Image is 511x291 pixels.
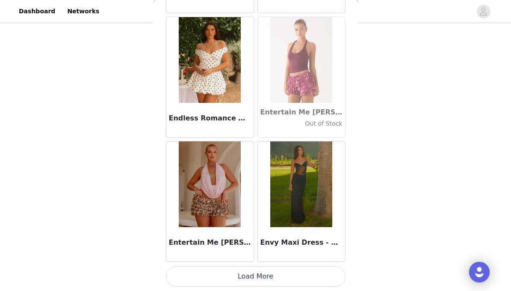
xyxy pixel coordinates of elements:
img: Envy Maxi Dress - Black [270,141,332,227]
div: avatar [479,5,487,18]
img: Entertain Me Bloomer Shorts - Lavender Lagoon [270,17,332,103]
div: Open Intercom Messenger [469,262,490,282]
h4: Out of Stock [260,119,343,128]
img: Endless Romance Off Shoulder Mini Dress - White Polka Dot [179,17,241,103]
h3: Endless Romance Off Shoulder Mini Dress - White Polka Dot [169,113,251,123]
h3: Envy Maxi Dress - Black [260,237,343,248]
a: Networks [62,2,104,21]
a: Dashboard [14,2,60,21]
button: Load More [166,266,346,287]
img: Entertain Me Bloomer Shorts - Swirl Leopard [179,141,241,227]
h3: Entertain Me [PERSON_NAME] Shorts - Swirl Leopard [169,237,251,248]
h3: Entertain Me [PERSON_NAME] Shorts - [GEOGRAPHIC_DATA] [260,107,343,117]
